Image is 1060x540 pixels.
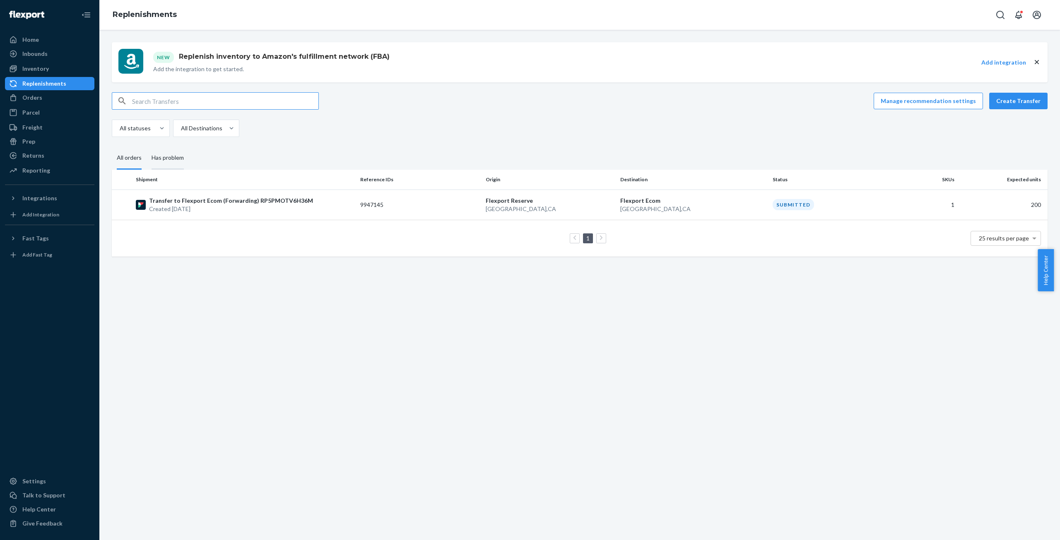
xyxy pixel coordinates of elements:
[620,197,766,205] p: Flexport Ecom
[22,137,35,146] div: Prep
[176,52,390,62] h1: Replenish inventory to Amazon's fulfillment network (FBA)
[874,93,983,109] button: Manage recommendation settings
[78,7,94,23] button: Close Navigation
[482,170,617,190] th: Origin
[5,475,94,488] a: Settings
[5,248,94,262] a: Add Fast Tag
[992,7,1009,23] button: Open Search Box
[149,197,313,205] p: Transfer to Flexport Ecom (Forwarding) RP5PMOTV6H36M
[106,3,183,27] ol: breadcrumbs
[895,170,958,190] th: SKUs
[113,10,177,19] a: Replenishments
[22,251,52,258] div: Add Fast Tag
[22,491,65,499] div: Talk to Support
[22,519,63,528] div: Give Feedback
[153,52,174,63] div: New
[979,235,1029,242] span: 25 results per page
[22,477,46,485] div: Settings
[5,106,94,119] a: Parcel
[132,170,357,190] th: Shipment
[5,192,94,205] button: Integrations
[153,65,390,73] p: Add the integration to get started.
[22,65,49,73] div: Inventory
[22,151,44,160] div: Returns
[5,503,94,516] a: Help Center
[620,205,766,213] p: [GEOGRAPHIC_DATA] , CA
[958,190,1048,220] td: 200
[357,190,482,220] td: 9947145
[22,108,40,117] div: Parcel
[9,11,44,19] img: Flexport logo
[773,199,814,210] div: Submitted
[22,123,43,132] div: Freight
[22,50,48,58] div: Inbounds
[181,124,222,132] div: All Destinations
[119,124,120,132] input: All statuses
[22,211,59,218] div: Add Integration
[5,91,94,104] a: Orders
[149,205,313,213] p: Created [DATE]
[585,235,591,242] a: Page 1 is your current page
[120,124,151,132] div: All statuses
[486,205,614,213] p: [GEOGRAPHIC_DATA] , CA
[1010,7,1027,23] button: Open notifications
[152,147,184,170] div: Has problem
[132,93,318,109] input: Search Transfers
[180,124,181,132] input: All Destinations
[5,164,94,177] a: Reporting
[486,197,614,205] p: Flexport Reserve
[5,489,94,502] a: Talk to Support
[5,77,94,90] a: Replenishments
[5,47,94,60] a: Inbounds
[989,93,1048,109] button: Create Transfer
[22,166,50,175] div: Reporting
[5,135,94,148] a: Prep
[1033,58,1041,67] button: close
[357,170,482,190] th: Reference IDs
[1038,249,1054,291] button: Help Center
[5,517,94,530] button: Give Feedback
[22,79,66,88] div: Replenishments
[981,58,1026,67] button: Add integration
[22,505,56,514] div: Help Center
[617,170,769,190] th: Destination
[5,33,94,46] a: Home
[22,94,42,102] div: Orders
[5,208,94,221] a: Add Integration
[5,149,94,162] a: Returns
[22,234,49,242] div: Fast Tags
[5,62,94,75] a: Inventory
[5,121,94,134] a: Freight
[5,232,94,245] button: Fast Tags
[769,170,895,190] th: Status
[117,147,142,170] div: All orders
[22,36,39,44] div: Home
[895,190,958,220] td: 1
[958,170,1048,190] th: Expected units
[1029,7,1045,23] button: Open account menu
[22,194,57,202] div: Integrations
